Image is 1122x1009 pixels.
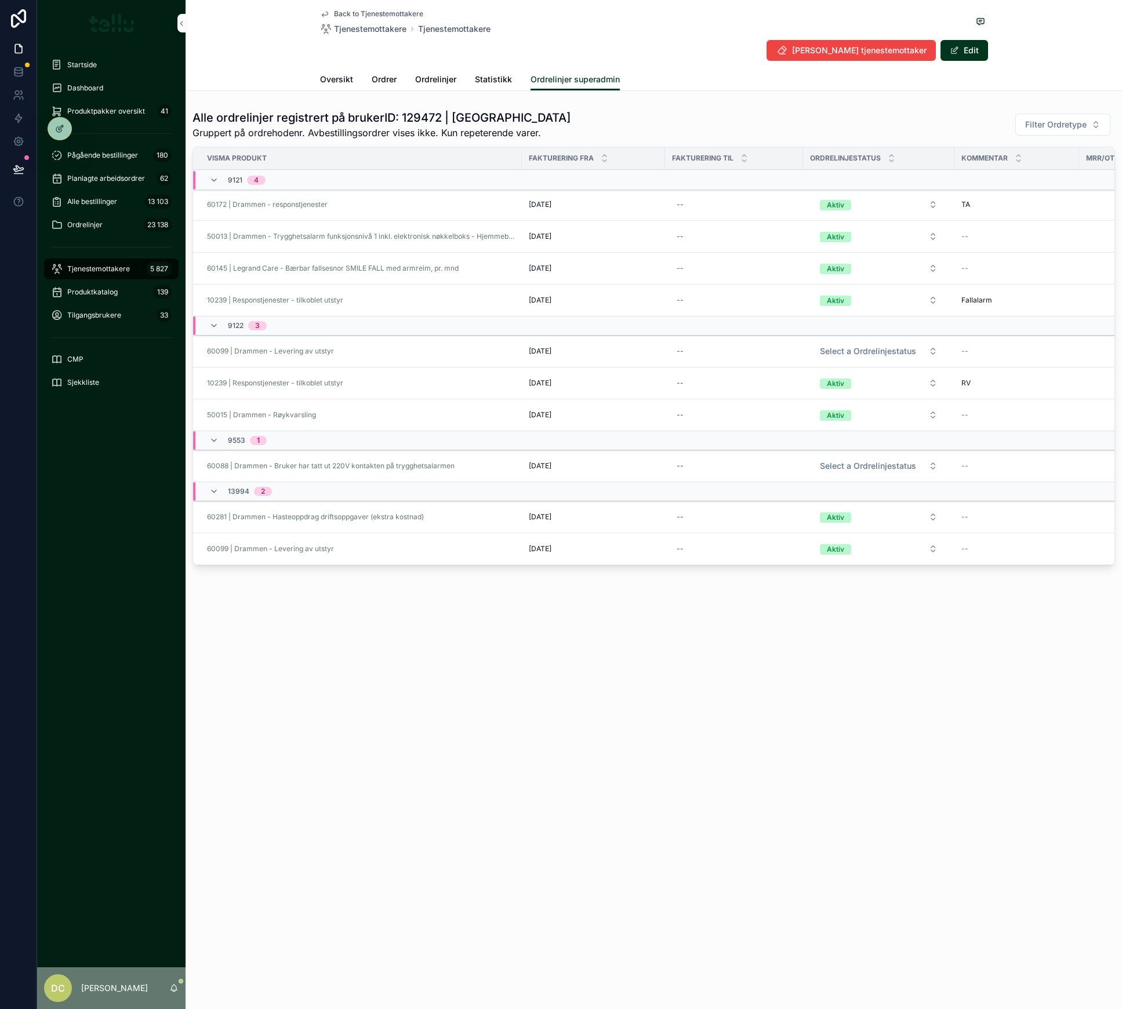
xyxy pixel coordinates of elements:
span: Ordrelinjestatus [810,154,881,163]
a: Tilgangsbrukere33 [44,305,179,326]
span: Tjenestemottakere [334,23,406,35]
a: [DATE] [529,378,658,388]
a: Sjekkliste [44,372,179,393]
div: -- [677,378,684,388]
span: -- [961,347,968,356]
a: -- [672,259,796,278]
a: 60099 | Drammen - Levering av utstyr [207,347,334,356]
div: 139 [154,285,172,299]
button: Select Button [811,373,947,394]
span: -- [961,512,968,522]
a: Select Button [810,506,947,528]
button: Select Button [811,258,947,279]
span: Ordrelinjer [67,220,103,230]
span: [DATE] [529,200,551,209]
a: Select Button [810,538,947,560]
span: TA [961,200,970,209]
a: [DATE] [529,264,658,273]
a: [DATE] [529,410,658,420]
span: Dashboard [67,83,103,93]
span: Alle bestillinger [67,197,117,206]
a: -- [672,508,796,526]
span: [DATE] [529,461,551,471]
div: 62 [157,172,172,185]
span: Planlagte arbeidsordrer [67,174,145,183]
a: Select Button [810,257,947,279]
span: [DATE] [529,544,551,553]
span: Select a Ordrelinjestatus [820,460,916,472]
span: Ordrer [372,74,397,85]
a: 60088 | Drammen - Bruker har tatt ut 220V kontakten på trygghetsalarmen [207,461,455,471]
span: Select a Ordrelinjestatus [820,345,916,357]
a: [DATE] [529,512,658,522]
a: 50015 | Drammen - Røykvarsling [207,410,515,420]
a: -- [961,410,1072,420]
span: [DATE] [529,378,551,388]
a: -- [961,347,1072,356]
a: 50015 | Drammen - Røykvarsling [207,410,316,420]
div: Aktiv [827,264,844,274]
span: 9553 [228,436,245,445]
div: Aktiv [827,232,844,242]
span: Kommentar [961,154,1008,163]
span: 13994 [228,487,249,496]
a: -- [961,512,1072,522]
span: Fakturering fra [529,154,594,163]
span: [PERSON_NAME] tjenestemottaker [792,45,927,56]
div: -- [677,232,684,241]
span: [DATE] [529,232,551,241]
span: Gruppert på ordrehodenr. Avbestillingsordrer vises ikke. Kun repeterende varer. [193,126,571,140]
p: [PERSON_NAME] [81,982,148,994]
span: 9121 [228,176,242,185]
a: 60145 | Legrand Care - Bærbar fallsesnor SMILE FALL med armreim, pr. mnd [207,264,515,273]
button: Select Button [811,290,947,311]
div: -- [677,544,684,553]
a: 60172 | Drammen - responstjenester [207,200,328,209]
span: Ordrelinjer superadmin [531,74,620,85]
div: 180 [153,148,172,162]
a: 60172 | Drammen - responstjenester [207,200,515,209]
span: Pågående bestillinger [67,151,138,160]
span: -- [961,232,968,241]
div: 23 138 [144,218,172,232]
div: 33 [157,308,172,322]
span: Fallalarm [961,296,992,305]
a: RV [961,378,1072,388]
a: [DATE] [529,544,658,553]
a: Planlagte arbeidsordrer62 [44,168,179,189]
span: Produktkatalog [67,287,118,297]
div: Aktiv [827,296,844,306]
span: -- [961,544,968,553]
div: -- [677,200,684,209]
button: Select Button [811,538,947,559]
button: [PERSON_NAME] tjenestemottaker [767,40,936,61]
span: Ordrelinjer [415,74,456,85]
span: Startside [67,60,97,70]
div: 3 [255,321,260,330]
a: -- [961,461,1072,471]
a: -- [672,342,796,360]
a: 60281 | Drammen - Hasteoppdrag driftsoppgaver (ekstra kostnad) [207,512,424,522]
div: 1 [257,436,260,445]
span: [DATE] [529,410,551,420]
a: 50013 | Drammen - Trygghetsalarm funksjonsnivå 1 inkl. elektronisk nøkkelboks - Hjemmeboende [207,232,515,241]
button: Select Button [1015,114,1110,136]
a: 10239 | Responstjenester - tilkoblet utstyr [207,296,343,305]
div: Aktiv [827,512,844,523]
div: 5 827 [147,262,172,276]
span: CMP [67,355,83,364]
a: Statistikk [475,69,512,92]
h1: Alle ordrelinjer registrert på brukerID: 129472 | [GEOGRAPHIC_DATA] [193,110,571,126]
div: -- [677,296,684,305]
a: -- [672,291,796,309]
a: -- [672,457,796,475]
a: [DATE] [529,200,658,209]
a: [DATE] [529,461,658,471]
a: Ordrelinjer23 138 [44,214,179,235]
span: Fakturering til [672,154,734,163]
div: Aktiv [827,378,844,389]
